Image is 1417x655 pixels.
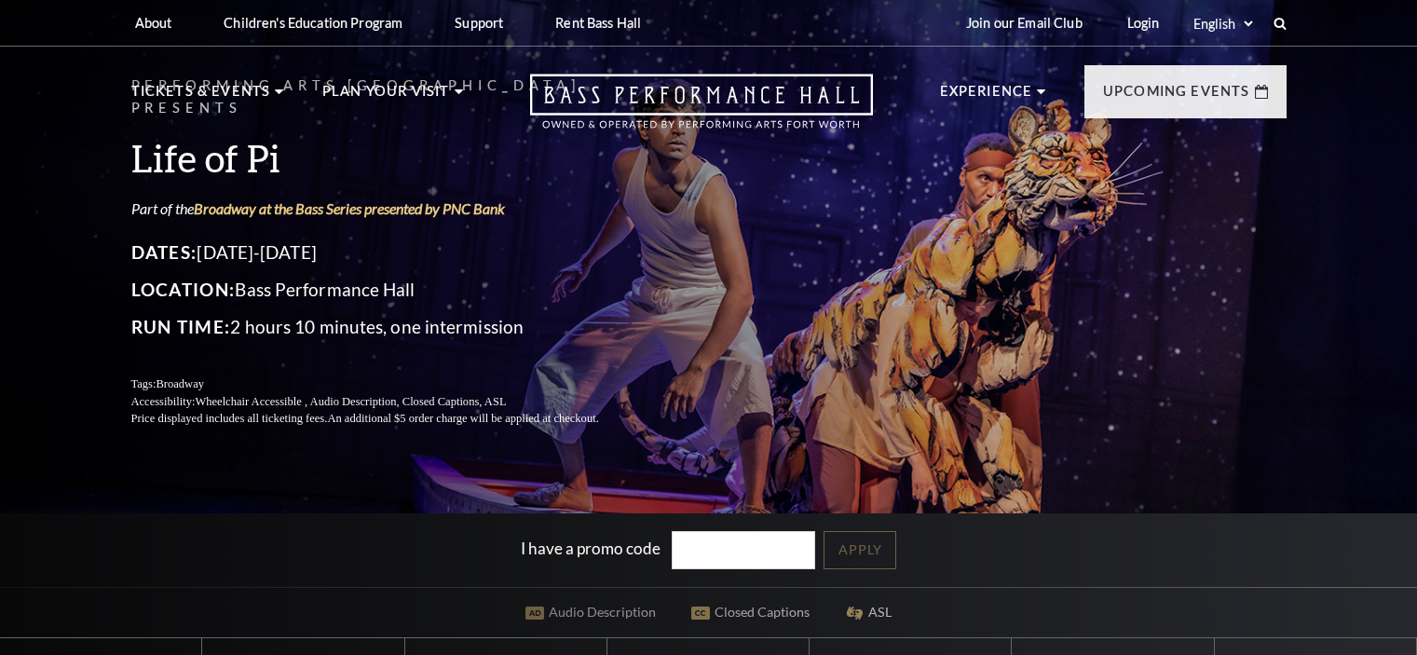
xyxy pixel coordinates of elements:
p: Tags: [131,375,644,393]
span: Location: [131,279,236,300]
label: I have a promo code [521,538,661,557]
p: Part of the [131,198,644,219]
select: Select: [1190,15,1256,33]
span: Wheelchair Accessible , Audio Description, Closed Captions, ASL [195,395,506,408]
p: 2 hours 10 minutes, one intermission [131,312,644,342]
p: Tickets & Events [131,80,271,114]
p: Children's Education Program [224,15,402,31]
span: Dates: [131,241,198,263]
p: Plan Your Visit [322,80,450,114]
span: An additional $5 order charge will be applied at checkout. [327,412,598,425]
h3: Life of Pi [131,134,644,182]
p: Support [455,15,503,31]
p: [DATE]-[DATE] [131,238,644,267]
a: Broadway at the Bass Series presented by PNC Bank [194,199,505,217]
p: Rent Bass Hall [555,15,641,31]
p: Price displayed includes all ticketing fees. [131,410,644,428]
p: Bass Performance Hall [131,275,644,305]
p: Upcoming Events [1103,80,1250,114]
span: Broadway [156,377,204,390]
p: Experience [940,80,1033,114]
p: About [135,15,172,31]
p: Accessibility: [131,393,644,411]
span: Run Time: [131,316,231,337]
